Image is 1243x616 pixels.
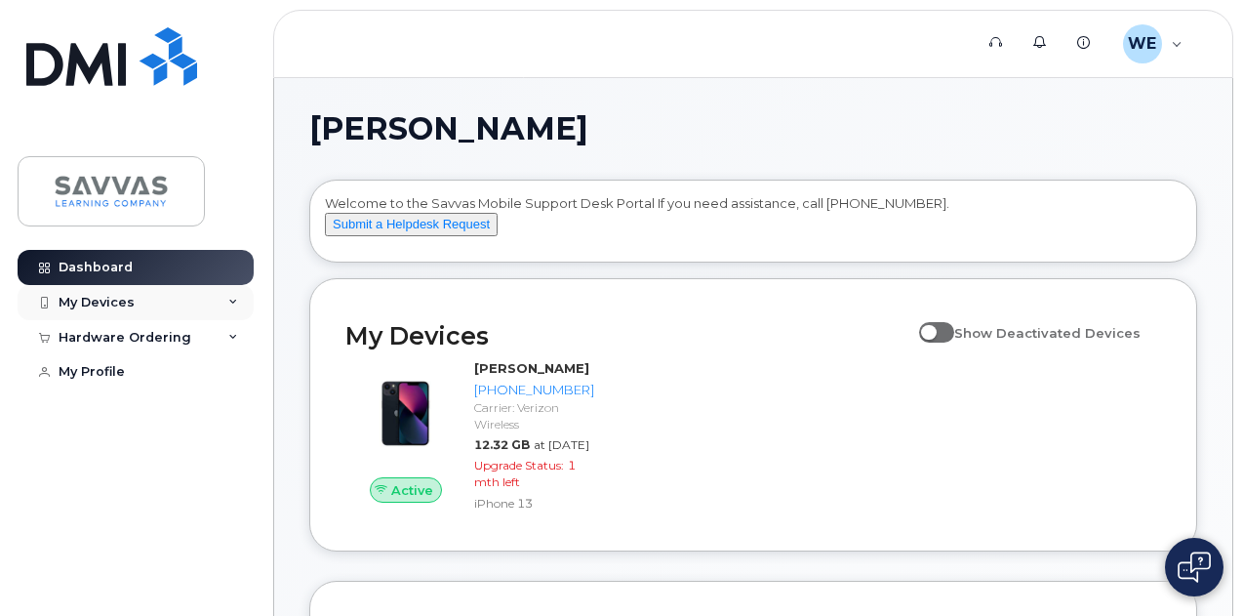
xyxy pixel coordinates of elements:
span: 12.32 GB [474,437,530,452]
a: Submit a Helpdesk Request [325,216,498,231]
div: iPhone 13 [474,495,594,512]
img: image20231002-3703462-1ig824h.jpeg [361,369,451,459]
span: at [DATE] [534,437,589,452]
input: Show Deactivated Devices [919,314,935,330]
div: [PHONE_NUMBER] [474,381,594,399]
a: Active[PERSON_NAME][PHONE_NUMBER]Carrier: Verizon Wireless12.32 GBat [DATE]Upgrade Status:1 mth l... [345,359,602,515]
img: Open chat [1178,552,1211,583]
div: Welcome to the Savvas Mobile Support Desk Portal If you need assistance, call [PHONE_NUMBER]. [325,194,1182,255]
span: [PERSON_NAME] [309,114,588,144]
button: Submit a Helpdesk Request [325,213,498,237]
span: Upgrade Status: [474,458,564,472]
span: Active [391,481,433,500]
div: Carrier: Verizon Wireless [474,399,594,432]
strong: [PERSON_NAME] [474,360,589,376]
h2: My Devices [345,321,909,350]
span: 1 mth left [474,458,576,489]
span: Show Deactivated Devices [954,325,1141,341]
